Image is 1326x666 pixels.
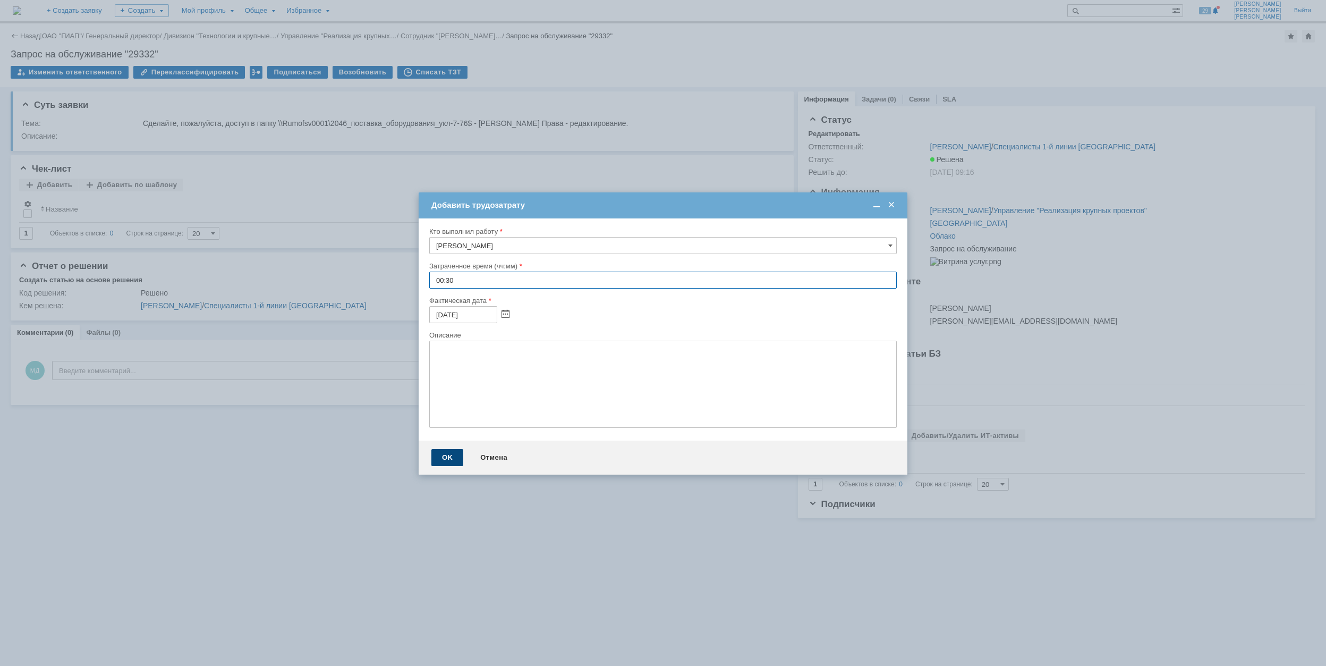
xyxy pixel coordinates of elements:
[886,200,897,210] span: Закрыть
[429,263,895,269] div: Затраченное время (чч:мм)
[429,332,895,339] div: Описание
[429,297,895,304] div: Фактическая дата
[871,200,882,210] span: Свернуть (Ctrl + M)
[431,200,897,210] div: Добавить трудозатрату
[429,228,895,235] div: Кто выполнил работу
